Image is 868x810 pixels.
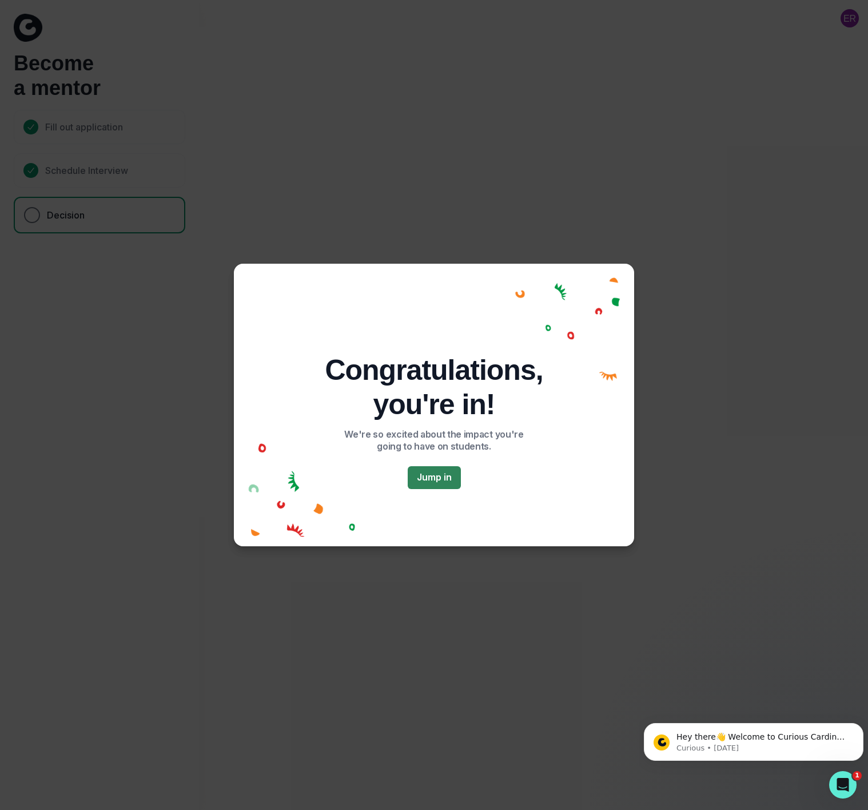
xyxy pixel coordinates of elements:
iframe: Intercom notifications message [639,699,868,779]
button: Jump in [408,466,461,489]
span: 1 [853,771,862,780]
p: We're so excited about the impact you're going to have on students. [336,428,533,452]
h2: Congratulations, you're in! [325,353,543,422]
span: Hey there👋 Welcome to Curious Cardinals 🙌 Take a look around! If you have any questions or are ex... [37,33,209,88]
p: Message from Curious, sent 6w ago [37,44,210,54]
iframe: Intercom live chat [829,771,857,799]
